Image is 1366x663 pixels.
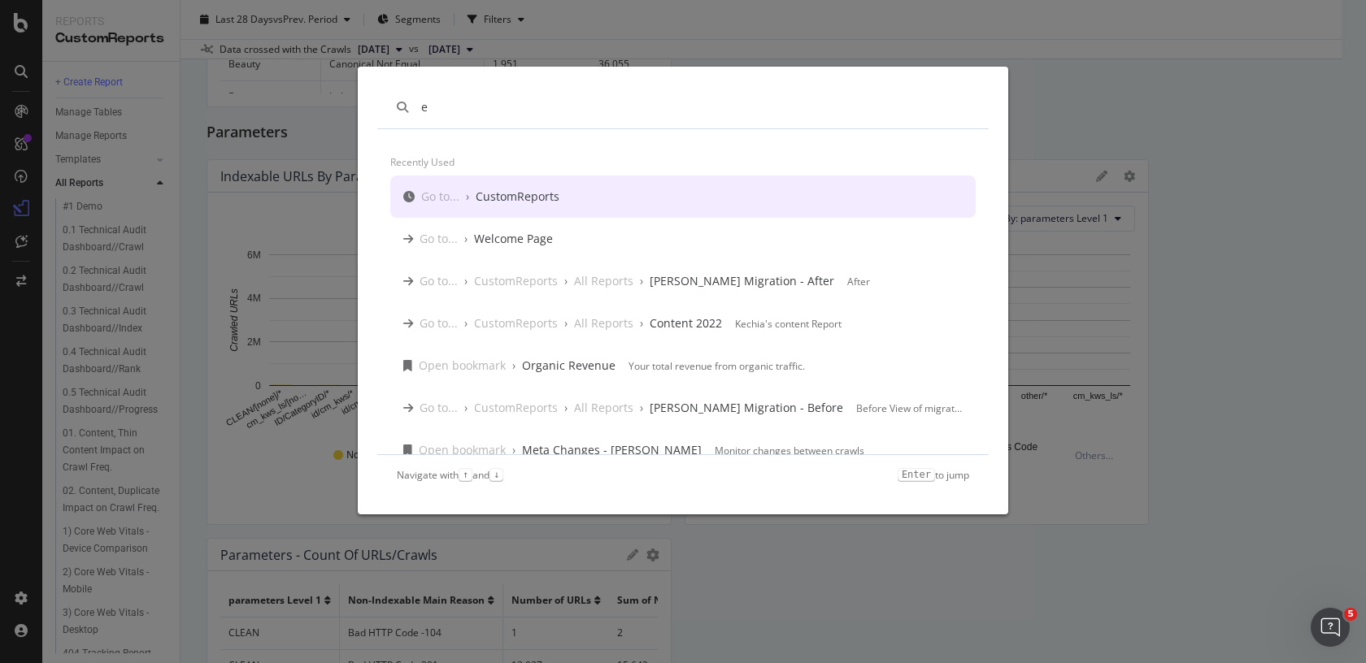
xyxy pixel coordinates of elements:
[420,231,458,247] div: Go to...
[574,273,633,289] div: All Reports
[420,273,458,289] div: Go to...
[466,188,469,205] div: ›
[847,275,870,288] div: After
[459,468,472,481] kbd: ↑
[419,442,506,458] div: Open bookmark
[464,273,468,289] div: ›
[476,188,559,205] div: CustomReports
[421,188,459,205] div: Go to...
[390,149,976,175] div: Recently used
[421,99,969,115] input: Type a command or search…
[898,468,969,482] div: to jump
[512,357,516,374] div: ›
[512,442,516,458] div: ›
[464,400,468,416] div: ›
[735,317,842,331] div: Kechia's content Report
[898,468,935,481] kbd: Enter
[522,442,702,458] div: Meta Changes - [PERSON_NAME]
[640,273,643,289] div: ›
[464,315,468,331] div: ›
[489,468,503,481] kbd: ↓
[650,400,843,416] div: [PERSON_NAME] Migration - Before
[564,315,568,331] div: ›
[564,400,568,416] div: ›
[419,357,506,374] div: Open bookmark
[856,401,963,415] div: Before View of migration
[650,315,722,331] div: Content 2022
[522,357,616,374] div: Organic Revenue
[358,67,1008,514] div: modal
[420,400,458,416] div: Go to...
[474,400,558,416] div: CustomReports
[397,468,503,482] div: Navigate with and
[474,315,558,331] div: CustomReports
[474,273,558,289] div: CustomReports
[640,315,643,331] div: ›
[564,273,568,289] div: ›
[1344,608,1357,621] span: 5
[574,400,633,416] div: All Reports
[474,231,553,247] div: Welcome Page
[1311,608,1350,647] iframe: Intercom live chat
[640,400,643,416] div: ›
[464,231,468,247] div: ›
[629,359,805,373] div: Your total revenue from organic traffic.
[574,315,633,331] div: All Reports
[715,444,864,457] div: Monitor changes between crawls
[420,315,458,331] div: Go to...
[650,273,834,289] div: [PERSON_NAME] Migration - After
